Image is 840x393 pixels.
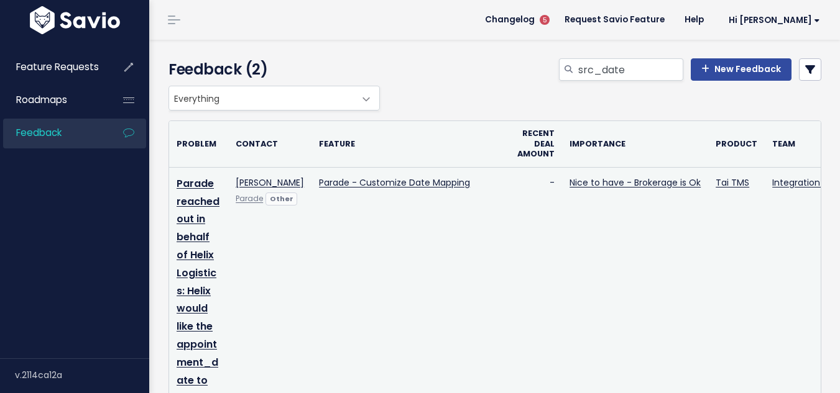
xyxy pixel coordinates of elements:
[16,126,62,139] span: Feedback
[265,192,297,204] a: Other
[510,121,562,167] th: Recent deal amount
[485,16,535,24] span: Changelog
[312,121,510,167] th: Feature
[570,176,701,189] a: Nice to have - Brokerage is Ok
[3,119,103,147] a: Feedback
[555,11,675,29] a: Request Savio Feature
[729,16,820,25] span: Hi [PERSON_NAME]
[562,121,708,167] th: Importance
[228,121,312,167] th: Contact
[577,58,683,81] input: Search feedback...
[3,86,103,114] a: Roadmaps
[236,176,304,189] a: [PERSON_NAME]
[15,359,149,391] div: v.2114ca12a
[714,11,830,30] a: Hi [PERSON_NAME]
[169,121,228,167] th: Problem
[169,86,354,110] span: Everything
[27,6,123,34] img: logo-white.9d6f32f41409.svg
[16,60,99,73] span: Feature Requests
[540,15,550,25] span: 5
[319,176,470,189] a: Parade - Customize Date Mapping
[270,194,293,204] strong: Other
[716,176,749,189] a: Tai TMS
[675,11,714,29] a: Help
[691,58,792,81] a: New Feedback
[168,86,380,111] span: Everything
[16,93,67,106] span: Roadmaps
[3,53,103,81] a: Feature Requests
[236,194,263,204] a: Parade
[168,58,374,81] h4: Feedback (2)
[708,121,765,167] th: Product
